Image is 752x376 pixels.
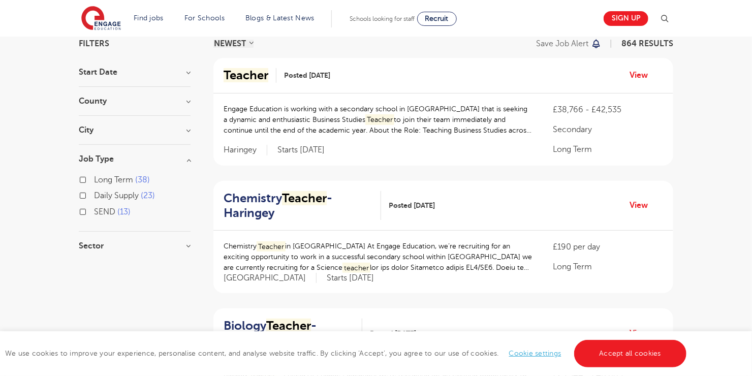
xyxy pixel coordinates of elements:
h3: Sector [79,242,191,250]
h3: Job Type [79,155,191,163]
h2: Chemistry - Haringey [224,191,373,221]
span: Schools looking for staff [350,15,415,22]
span: [GEOGRAPHIC_DATA] [224,273,317,284]
a: Accept all cookies [574,340,687,367]
a: For Schools [184,14,225,22]
span: Recruit [425,15,449,22]
p: £190 per day [553,241,663,253]
mark: Teacher [224,68,268,82]
span: Long Term [94,175,133,184]
a: Recruit [417,12,457,26]
p: £38,766 - £42,535 [553,104,663,116]
p: Chemistry in [GEOGRAPHIC_DATA] At Engage Education, we’re recruiting for an exciting opportunity ... [224,241,533,273]
input: Daily Supply 23 [94,191,101,198]
p: Starts [DATE] [327,273,374,284]
mark: Teacher [365,114,394,125]
a: BiologyTeacher- Enfield [224,319,362,348]
span: Haringey [224,145,267,155]
a: View [630,199,655,212]
span: 13 [117,207,131,216]
a: View [630,327,655,340]
span: 23 [141,191,155,200]
p: Save job alert [536,40,588,48]
h3: City [79,126,191,134]
h2: Biology - Enfield [224,319,354,348]
span: Daily Supply [94,191,139,200]
span: Posted [DATE] [284,70,330,81]
a: Sign up [604,11,648,26]
span: 38 [135,175,150,184]
img: Engage Education [81,6,121,32]
a: Find jobs [134,14,164,22]
span: SEND [94,207,115,216]
p: Starts [DATE] [277,145,325,155]
a: Cookie settings [509,350,561,357]
mark: Teacher [266,319,311,333]
p: Engage Education is working with a secondary school in [GEOGRAPHIC_DATA] that is seeking a dynami... [224,104,533,136]
p: Long Term [553,261,663,273]
a: View [630,69,655,82]
mark: Teacher [282,191,327,205]
h3: Start Date [79,68,191,76]
h3: County [79,97,191,105]
a: Blogs & Latest News [245,14,315,22]
p: Secondary [553,123,663,136]
span: Posted [DATE] [389,200,435,211]
span: 864 RESULTS [621,39,673,48]
mark: teacher [342,263,370,273]
button: Save job alert [536,40,602,48]
input: Long Term 38 [94,175,101,182]
input: SEND 13 [94,207,101,214]
mark: Teacher [257,241,286,252]
a: Teacher [224,68,276,83]
span: We use cookies to improve your experience, personalise content, and analyse website traffic. By c... [5,350,689,357]
a: ChemistryTeacher- Haringey [224,191,381,221]
span: Posted [DATE] [370,328,416,339]
span: Filters [79,40,109,48]
p: Long Term [553,143,663,155]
